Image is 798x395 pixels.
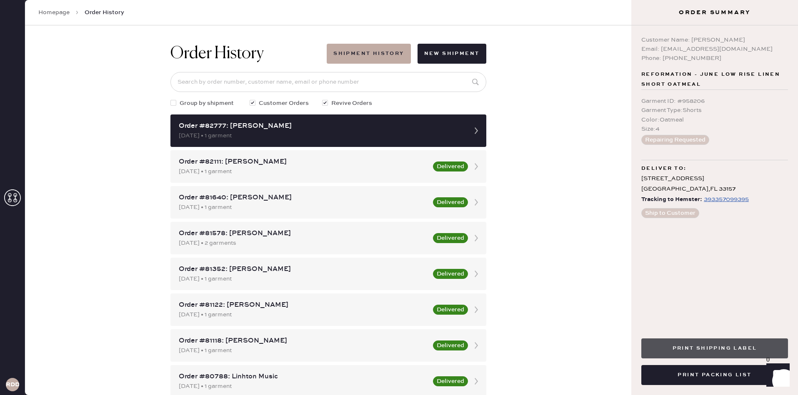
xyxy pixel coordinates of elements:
div: [DATE] • 2 garments [179,238,428,248]
th: ID [27,141,99,152]
div: Order #81352: [PERSON_NAME] [179,264,428,274]
span: Order History [85,8,124,17]
span: Revive Orders [331,99,372,108]
span: Deliver to: [641,164,686,174]
div: Order #80788: Linhton Music [179,372,428,382]
div: Packing slip [27,56,770,66]
div: [DATE] • 1 garment [179,167,428,176]
button: Delivered [433,197,468,207]
button: Repairing Requested [641,135,709,145]
button: Delivered [433,233,468,243]
div: Size : 4 [641,124,788,134]
div: [STREET_ADDRESS] [GEOGRAPHIC_DATA] , FL 33157 [641,174,788,194]
th: QTY [724,141,770,152]
h3: Order Summary [631,8,798,17]
div: # 89116 [PERSON_NAME] [PERSON_NAME] [EMAIL_ADDRESS][DOMAIN_NAME] [27,98,770,128]
button: Delivered [433,269,468,279]
div: Phone: [PHONE_NUMBER] [641,54,788,63]
button: Print Packing List [641,365,788,385]
button: Ship to Customer [641,208,699,218]
input: Search by order number, customer name, email or phone number [170,72,486,92]
iframe: Front Chat [758,358,794,393]
a: 393357099395 [702,194,749,205]
span: Tracking to Hemster: [641,194,702,205]
button: Delivered [433,376,468,386]
div: Order #82111: [PERSON_NAME] [179,157,428,167]
button: Shipment History [327,44,410,64]
div: Order #81122: [PERSON_NAME] [179,300,428,310]
div: Customer Name: [PERSON_NAME] [641,35,788,45]
div: Order #81640: [PERSON_NAME] [179,193,428,203]
td: Shorts - Reformation - June Low Rise Linen Short Oatmeal - Size: 4 [99,152,724,162]
th: Description [99,141,724,152]
button: Delivered [433,340,468,350]
div: [DATE] • 1 garment [179,203,428,212]
div: [DATE] • 1 garment [179,346,428,355]
div: Garment ID : # 958206 [641,97,788,106]
button: Print Shipping Label [641,338,788,358]
div: Color : Oatmeal [641,115,788,124]
span: Customer Orders [259,99,309,108]
button: New Shipment [418,44,486,64]
div: [DATE] • 1 garment [179,131,463,140]
button: Delivered [433,161,468,171]
div: https://www.fedex.com/apps/fedextrack/?tracknumbers=393357099395&cntry_code=US [704,194,749,204]
h3: RDDA [6,382,19,388]
div: Order #82777: [PERSON_NAME] [179,121,463,131]
span: Group by shipment [180,99,234,108]
div: Order #81578: [PERSON_NAME] [179,229,428,238]
div: Garment Type : Shorts [641,106,788,115]
div: [DATE] • 1 garment [179,310,428,319]
img: logo [386,10,411,35]
h1: Order History [170,44,264,64]
a: Print Shipping Label [641,344,788,352]
td: 958206 [27,152,99,162]
div: [DATE] • 1 garment [179,274,428,283]
td: 1 [724,152,770,162]
button: Delivered [433,305,468,315]
div: [DATE] • 1 garment [179,382,428,391]
img: logo [368,375,429,382]
div: Order #81118: [PERSON_NAME] [179,336,428,346]
span: Reformation - June Low Rise Linen Short Oatmeal [641,70,788,89]
div: Email: [EMAIL_ADDRESS][DOMAIN_NAME] [641,45,788,54]
div: Order # 82777 [27,66,770,76]
div: Customer information [27,88,770,98]
a: Homepage [38,8,70,17]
